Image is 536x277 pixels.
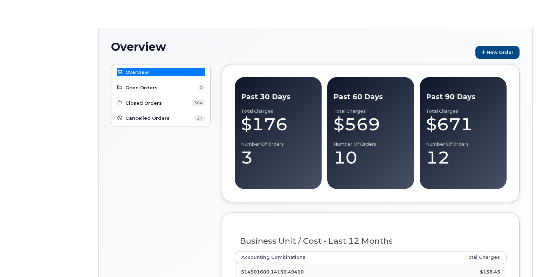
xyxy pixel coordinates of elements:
[426,109,500,114] div: Total Charges
[111,41,472,53] h1: Overview
[125,100,162,106] span: Closed Orders
[421,251,507,264] th: Total Charges
[241,114,315,135] div: $176
[241,269,304,275] strong: 514501600.14150.49410
[426,141,500,147] div: Number of Orders
[125,84,158,91] span: Open Orders
[426,92,500,102] div: Past 90 Days
[334,114,408,135] div: $569
[125,69,149,76] span: Overview
[117,99,205,107] a: Closed Orders 364
[480,269,500,275] strong: $158.45
[117,114,205,123] a: Cancelled Orders 37
[241,147,315,168] div: 3
[125,115,170,122] span: Cancelled Orders
[241,109,315,114] div: Total Charges
[426,147,500,168] div: 12
[334,147,408,168] div: 10
[426,114,500,135] div: $671
[475,46,520,59] a: New Order
[241,92,315,102] div: Past 30 Days
[241,141,315,147] div: Number of Orders
[197,84,205,91] span: 0
[117,68,205,76] a: Overview
[334,92,408,102] div: Past 60 Days
[334,141,408,147] div: Number of Orders
[192,99,205,106] span: 364
[240,237,502,245] h3: Business Unit / Cost - Last 12 Months
[334,109,408,114] div: Total Charges
[194,115,205,122] span: 37
[235,251,421,264] th: Accounting Combinations
[117,83,205,92] a: Open Orders 0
